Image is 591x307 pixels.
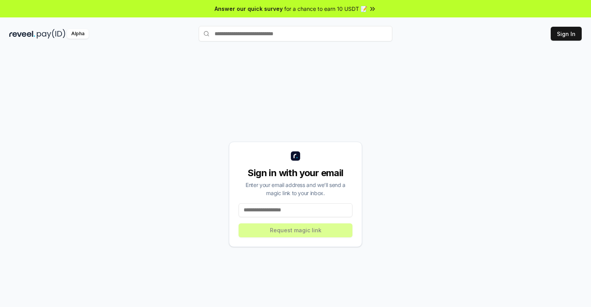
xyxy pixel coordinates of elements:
[239,181,352,197] div: Enter your email address and we’ll send a magic link to your inbox.
[284,5,367,13] span: for a chance to earn 10 USDT 📝
[9,29,35,39] img: reveel_dark
[215,5,283,13] span: Answer our quick survey
[551,27,582,41] button: Sign In
[239,167,352,179] div: Sign in with your email
[291,151,300,161] img: logo_small
[37,29,65,39] img: pay_id
[67,29,89,39] div: Alpha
